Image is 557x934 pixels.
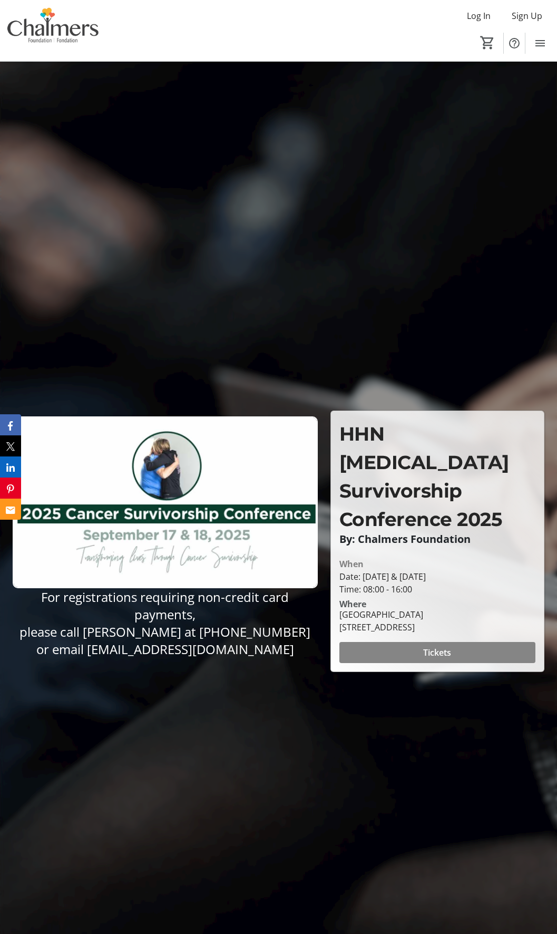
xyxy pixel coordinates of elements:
[503,7,551,24] button: Sign Up
[458,7,499,24] button: Log In
[504,33,525,54] button: Help
[339,570,535,596] div: Date: [DATE] & [DATE] Time: 08:00 - 16:00
[339,558,364,570] div: When
[6,4,100,57] img: Chalmers Foundation's Logo
[478,33,497,52] button: Cart
[339,621,423,634] div: [STREET_ADDRESS]
[339,608,423,621] div: [GEOGRAPHIC_DATA]
[512,9,542,22] span: Sign Up
[339,422,509,531] span: HHN [MEDICAL_DATA] Survivorship Conference 2025
[13,416,318,588] img: Campaign CTA Media Photo
[423,646,451,659] span: Tickets
[339,600,366,608] div: Where
[41,588,289,623] span: For registrations requiring non-credit card payments,
[339,533,535,545] p: By: Chalmers Foundation
[530,33,551,54] button: Menu
[339,642,535,663] button: Tickets
[467,9,491,22] span: Log In
[19,623,310,658] span: please call [PERSON_NAME] at [PHONE_NUMBER] or email [EMAIL_ADDRESS][DOMAIN_NAME]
